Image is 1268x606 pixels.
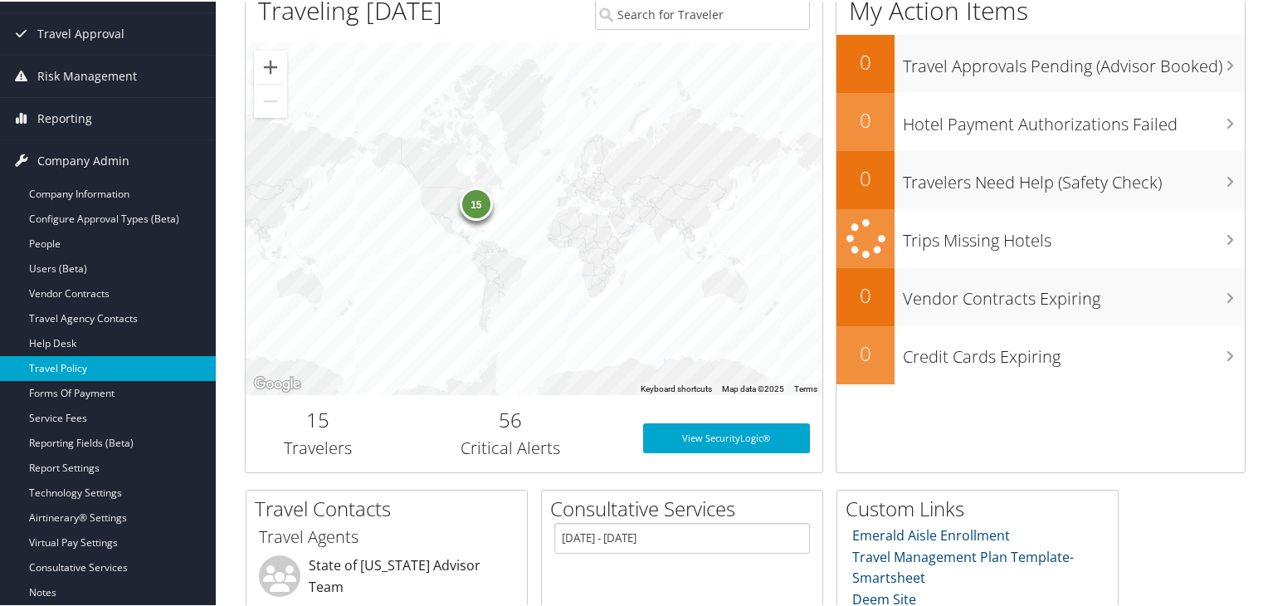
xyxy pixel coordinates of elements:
[852,546,1074,586] a: Travel Management Plan Template- Smartsheet
[722,383,784,392] span: Map data ©2025
[903,277,1245,309] h3: Vendor Contracts Expiring
[254,83,287,116] button: Zoom out
[836,266,1245,325] a: 0Vendor Contracts Expiring
[836,105,895,133] h2: 0
[836,325,1245,383] a: 0Credit Cards Expiring
[903,103,1245,134] h3: Hotel Payment Authorizations Failed
[846,493,1118,521] h2: Custom Links
[852,525,1010,543] a: Emerald Aisle Enrollment
[550,493,822,521] h2: Consultative Services
[836,91,1245,149] a: 0Hotel Payment Authorizations Failed
[836,163,895,191] h2: 0
[37,12,124,53] span: Travel Approval
[903,219,1245,251] h3: Trips Missing Hotels
[258,435,378,458] h3: Travelers
[836,208,1245,266] a: Trips Missing Hotels
[255,493,527,521] h2: Travel Contacts
[250,372,305,393] img: Google
[836,149,1245,208] a: 0Travelers Need Help (Safety Check)
[259,524,515,547] h3: Travel Agents
[402,435,618,458] h3: Critical Alerts
[836,46,895,75] h2: 0
[903,161,1245,193] h3: Travelers Need Help (Safety Check)
[402,404,618,433] h2: 56
[836,280,895,308] h2: 0
[643,422,811,452] a: View SecurityLogic®
[37,96,92,138] span: Reporting
[37,139,129,180] span: Company Admin
[459,185,492,218] div: 15
[641,382,712,393] button: Keyboard shortcuts
[794,383,817,392] a: Terms (opens in new tab)
[37,54,137,95] span: Risk Management
[258,404,378,433] h2: 15
[250,372,305,393] a: Open this area in Google Maps (opens a new window)
[903,335,1245,367] h3: Credit Cards Expiring
[903,45,1245,76] h3: Travel Approvals Pending (Advisor Booked)
[254,49,287,82] button: Zoom in
[836,33,1245,91] a: 0Travel Approvals Pending (Advisor Booked)
[836,338,895,366] h2: 0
